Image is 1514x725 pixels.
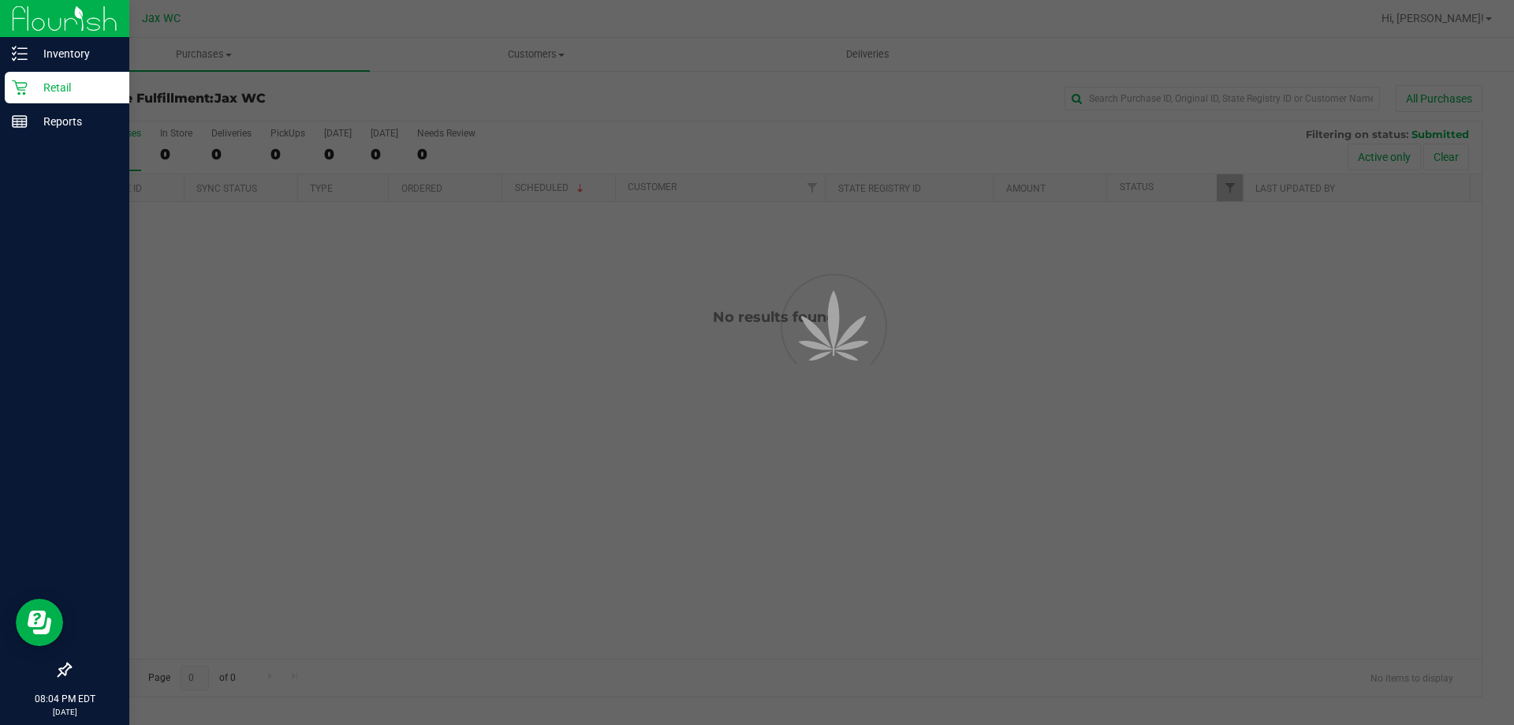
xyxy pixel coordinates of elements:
p: 08:04 PM EDT [7,692,122,706]
inline-svg: Retail [12,80,28,95]
p: Inventory [28,44,122,63]
iframe: Resource center [16,599,63,646]
inline-svg: Inventory [12,46,28,62]
p: Reports [28,112,122,131]
p: Retail [28,78,122,97]
p: [DATE] [7,706,122,718]
inline-svg: Reports [12,114,28,129]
